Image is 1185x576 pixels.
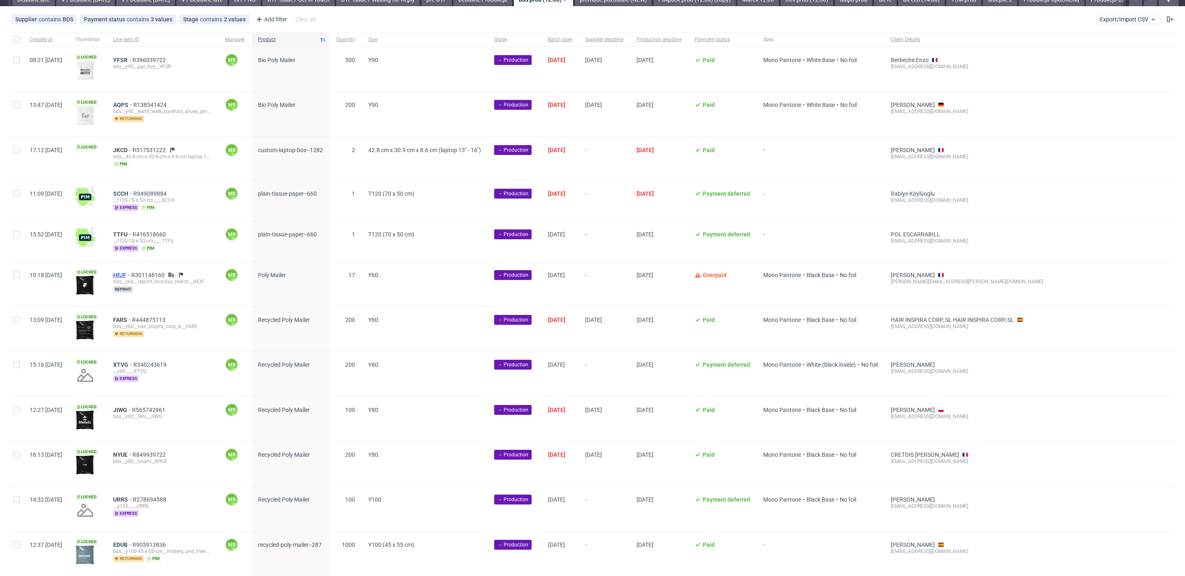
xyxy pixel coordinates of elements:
[258,361,310,368] span: Recycled Poly Mailer
[258,496,310,503] span: Recycled Poly Mailer
[840,102,857,108] span: No foil
[132,317,167,323] a: R444875113
[75,410,95,430] img: version_two_editor_design
[891,458,1043,465] div: [EMAIL_ADDRESS][DOMAIN_NAME]
[113,323,212,330] div: bds__y60__hair_inspira_corp_sl__FARS
[703,57,715,63] span: Paid
[497,190,528,197] span: → Production
[113,102,133,108] span: AQPS
[113,197,212,204] div: __t120-70-x-50-cm____SCCH
[891,496,935,503] a: [PERSON_NAME]
[497,271,528,279] span: → Production
[352,231,355,238] span: 1
[140,204,156,211] span: pim
[113,331,144,337] span: returning
[497,231,528,238] span: → Production
[834,317,840,323] span: •
[585,102,602,108] span: [DATE]
[548,451,565,458] span: [DATE]
[585,36,623,43] span: Supplier deadline
[30,407,62,413] span: 12:27 [DATE]
[891,238,1043,244] div: [EMAIL_ADDRESS][DOMAIN_NAME]
[113,286,133,293] span: reprint
[548,190,565,197] span: [DATE]
[703,231,750,238] span: Payment deferred
[840,57,857,63] span: No foil
[891,451,959,458] a: CRETOIS [PERSON_NAME]
[891,368,1043,375] div: [EMAIL_ADDRESS][DOMAIN_NAME]
[345,361,355,368] span: 200
[763,496,801,503] span: Mono Pantone
[763,36,878,43] span: Spec
[891,197,1043,204] div: [EMAIL_ADDRESS][DOMAIN_NAME]
[113,57,132,63] span: YFSR
[840,407,856,413] span: No foil
[113,451,132,458] span: NYUE
[113,204,139,211] span: express
[763,231,878,252] span: -
[258,407,310,413] span: Recycled Poly Mailer
[806,57,835,63] span: White Base
[113,63,212,70] div: bds__y90__par_five__YFSR
[368,361,380,368] span: Y60.
[113,245,139,252] span: express
[368,407,380,413] span: Y80.
[806,361,856,368] span: White (black inside)
[113,161,129,167] span: pim
[801,102,806,108] span: •
[585,190,623,211] span: -
[226,229,237,240] figcaption: MS
[39,16,63,23] span: contains
[345,407,355,413] span: 100
[497,361,528,368] span: → Production
[133,190,168,197] a: R949089884
[30,272,62,278] span: 10:18 [DATE]
[345,451,355,458] span: 200
[840,272,856,278] span: No foil
[75,275,95,295] img: version_two_editor_design
[75,359,98,365] span: Locked
[127,16,151,23] span: contains
[30,57,62,63] span: 08:21 [DATE]
[113,407,132,413] span: JIWG
[801,451,806,458] span: •
[548,272,565,278] span: [DATE]
[1100,16,1157,23] span: Export/Import CSV
[834,451,840,458] span: •
[75,314,98,320] span: Locked
[891,57,929,63] a: Berbeche Enzo
[258,36,316,43] span: Product
[151,16,172,23] div: 3 values
[200,16,224,23] span: contains
[30,541,62,548] span: 12:37 [DATE]
[840,496,856,503] span: No foil
[30,451,62,458] span: 16:13 [DATE]
[226,269,237,281] figcaption: MS
[806,496,834,503] span: Black Base
[132,541,167,548] a: R905913836
[368,496,383,503] span: Y100.
[113,190,133,197] span: SCCH
[494,36,535,43] span: Stage
[806,451,834,458] span: Black Base
[113,238,212,244] div: __t120-70-x-50-cm____TTFU
[585,496,623,521] span: -
[703,361,750,368] span: Payment deferred
[113,541,132,548] a: EDUB
[891,108,1043,115] div: [EMAIL_ADDRESS][DOMAIN_NAME]
[63,16,73,23] div: BDS
[891,147,935,153] a: [PERSON_NAME]
[75,187,95,207] img: wHgJFi1I6lmhQAAAABJRU5ErkJggg==
[548,57,565,63] span: [DATE]
[801,361,806,368] span: •
[497,541,528,548] span: → Production
[891,153,1043,160] div: [EMAIL_ADDRESS][DOMAIN_NAME]
[637,361,653,368] span: [DATE]
[30,361,62,368] span: 15:16 [DATE]
[131,272,166,278] span: R301148160
[585,272,623,296] span: -
[548,147,565,153] span: [DATE]
[133,102,168,108] span: R138541424
[113,147,132,153] span: JKCD
[113,368,212,375] div: __y60____XTVG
